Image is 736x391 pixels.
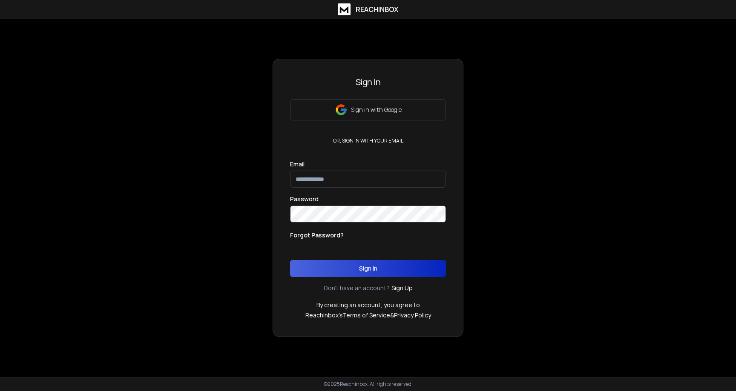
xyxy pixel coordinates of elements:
[290,231,344,240] p: Forgot Password?
[324,381,413,388] p: © 2025 Reachinbox. All rights reserved.
[351,106,402,114] p: Sign in with Google
[324,284,390,292] p: Don't have an account?
[290,161,305,167] label: Email
[290,76,446,88] h3: Sign In
[342,311,390,319] a: Terms of Service
[290,260,446,277] button: Sign In
[290,196,319,202] label: Password
[290,99,446,120] button: Sign in with Google
[330,137,407,144] p: or, sign in with your email
[356,4,398,14] h1: ReachInbox
[391,284,413,292] a: Sign Up
[305,311,431,320] p: ReachInbox's &
[338,3,351,15] img: logo
[316,301,420,309] p: By creating an account, you agree to
[338,3,398,15] a: ReachInbox
[394,311,431,319] a: Privacy Policy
